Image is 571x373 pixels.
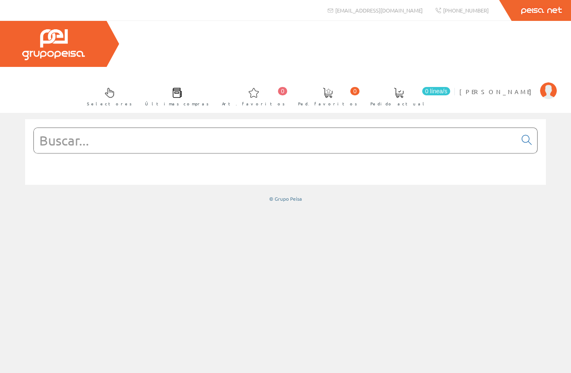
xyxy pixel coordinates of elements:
span: 0 línea/s [422,87,450,95]
span: 0 [350,87,359,95]
a: Últimas compras [137,81,213,111]
span: Últimas compras [145,100,209,108]
div: © Grupo Peisa [25,195,546,202]
span: Art. favoritos [222,100,285,108]
span: [PERSON_NAME] [459,87,536,96]
a: Selectores [79,81,136,111]
span: Ped. favoritos [298,100,357,108]
span: Selectores [87,100,132,108]
span: [EMAIL_ADDRESS][DOMAIN_NAME] [335,7,423,14]
img: Grupo Peisa [22,29,85,60]
input: Buscar... [34,128,517,153]
a: [PERSON_NAME] [459,81,557,89]
span: [PHONE_NUMBER] [443,7,489,14]
span: 0 [278,87,287,95]
span: Pedido actual [370,100,427,108]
